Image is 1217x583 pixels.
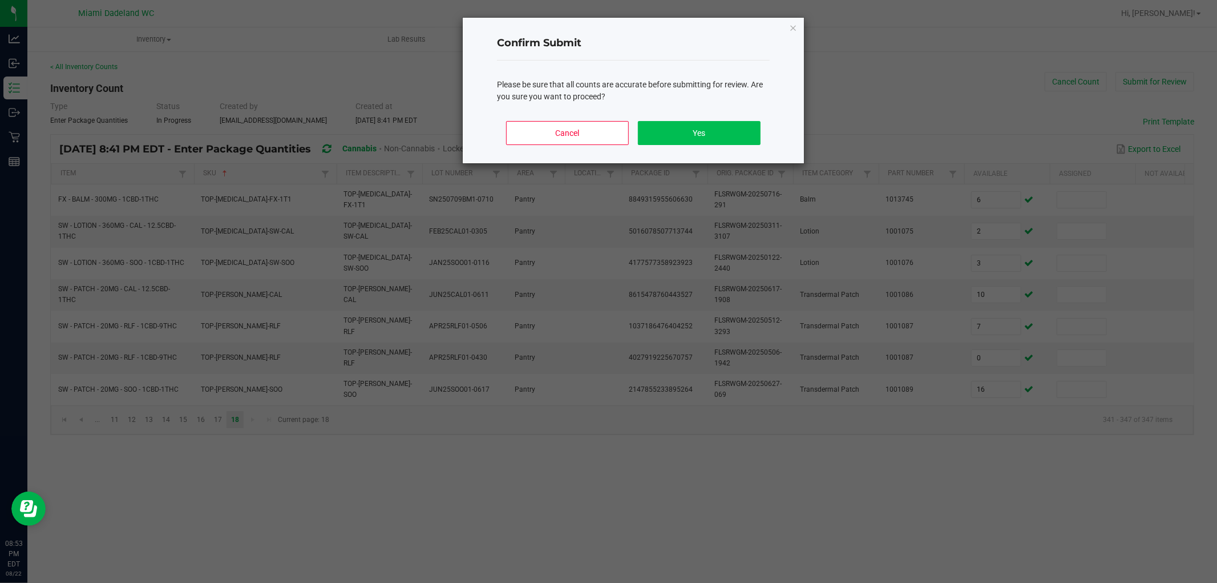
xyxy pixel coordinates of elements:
h4: Confirm Submit [497,36,770,51]
div: Please be sure that all counts are accurate before submitting for review. Are you sure you want t... [497,79,770,103]
button: Close [789,21,797,34]
button: Cancel [506,121,629,145]
button: Yes [638,121,761,145]
iframe: Resource center [11,492,46,526]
